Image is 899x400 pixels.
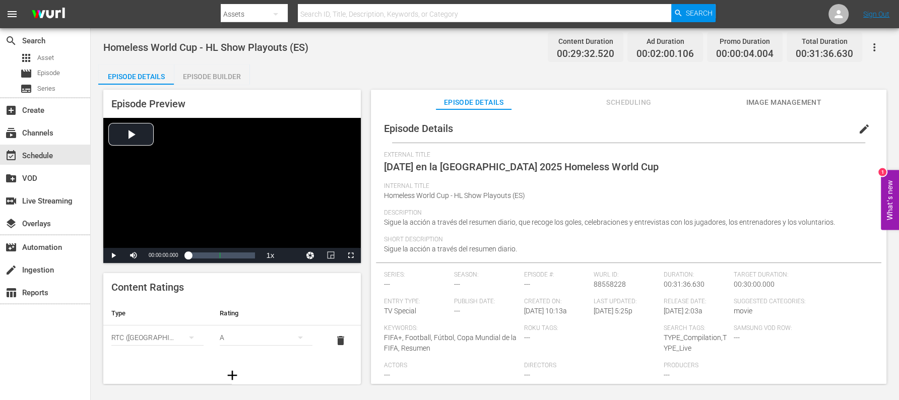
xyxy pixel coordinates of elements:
[341,248,361,263] button: Fullscreen
[384,324,519,332] span: Keywords:
[384,298,449,306] span: Entry Type:
[384,280,390,288] span: ---
[454,307,460,315] span: ---
[733,280,774,288] span: 00:30:00.000
[384,151,868,159] span: External Title
[524,362,659,370] span: Directors
[384,271,449,279] span: Series:
[212,301,320,325] th: Rating
[881,170,899,230] button: Open Feedback Widget
[384,245,517,253] span: Sigue la acción a través del resumen diario.
[384,371,390,379] span: ---
[733,334,739,342] span: ---
[103,41,308,53] span: Homeless World Cup - HL Show Playouts (ES)
[384,307,416,315] span: TV Special
[664,371,670,379] span: ---
[746,96,821,109] span: Image Management
[664,271,729,279] span: Duration:
[796,34,853,48] div: Total Duration
[5,127,17,139] span: Channels
[733,307,752,315] span: movie
[524,371,530,379] span: ---
[384,334,517,352] span: FIFA+, Football, Fútbol, Copa Mundial de la FIFA, Resumen
[594,280,626,288] span: 88558228
[733,271,868,279] span: Target Duration:
[174,64,249,89] div: Episode Builder
[384,191,525,199] span: Homeless World Cup - HL Show Playouts (ES)
[384,122,453,135] span: Episode Details
[664,280,704,288] span: 00:31:36.630
[671,4,716,22] button: Search
[103,118,361,263] div: Video Player
[103,301,212,325] th: Type
[320,248,341,263] button: Picture-in-Picture
[863,10,889,18] a: Sign Out
[664,362,798,370] span: Producers
[384,236,868,244] span: Short Description
[384,362,519,370] span: Actors
[524,298,589,306] span: Created On:
[733,324,798,332] span: Samsung VOD Row:
[329,328,353,353] button: delete
[5,172,17,184] span: VOD
[524,280,530,288] span: ---
[20,52,32,64] span: Asset
[98,64,174,85] button: Episode Details
[174,64,249,85] button: Episode Builder
[454,271,519,279] span: Season:
[524,271,589,279] span: Episode #:
[796,48,853,60] span: 00:31:36.630
[260,248,280,263] button: Playback Rate
[300,248,320,263] button: Jump To Time
[557,34,614,48] div: Content Duration
[37,84,55,94] span: Series
[636,48,694,60] span: 00:02:00.106
[111,98,185,110] span: Episode Preview
[664,307,702,315] span: [DATE] 2:03a
[594,307,632,315] span: [DATE] 5:25p
[5,104,17,116] span: Create
[98,64,174,89] div: Episode Details
[436,96,511,109] span: Episode Details
[111,281,184,293] span: Content Ratings
[24,3,73,26] img: ans4CAIJ8jUAAAAAAAAAAAAAAAAAAAAAAAAgQb4GAAAAAAAAAAAAAAAAAAAAAAAAJMjXAAAAAAAAAAAAAAAAAAAAAAAAgAT5G...
[716,34,774,48] div: Promo Duration
[636,34,694,48] div: Ad Duration
[20,83,32,95] span: Series
[149,252,178,258] span: 00:00:00.000
[686,4,713,22] span: Search
[335,335,347,347] span: delete
[384,218,834,226] span: Sigue la acción a través del resumen diario, que recoge los goles, celebraciones y entrevistas co...
[664,298,729,306] span: Release Date:
[103,301,361,357] table: simple table
[454,298,519,306] span: Publish Date:
[103,248,123,263] button: Play
[524,324,659,332] span: Roku Tags:
[5,264,17,276] span: Ingestion
[664,334,727,352] span: TYPE_Compilation,TYPE_Live
[37,68,60,78] span: Episode
[878,168,886,176] div: 1
[5,287,17,299] span: Reports
[5,241,17,253] span: Automation
[594,298,659,306] span: Last Updated:
[37,53,54,63] span: Asset
[557,48,614,60] span: 00:29:32.520
[384,161,658,173] span: [DATE] en la [GEOGRAPHIC_DATA] 2025 Homeless World Cup
[123,248,144,263] button: Mute
[591,96,667,109] span: Scheduling
[594,271,659,279] span: Wurl ID:
[5,150,17,162] span: Schedule
[188,252,255,258] div: Progress Bar
[5,218,17,230] span: Overlays
[858,123,870,135] span: edit
[733,298,868,306] span: Suggested Categories:
[664,324,729,332] span: Search Tags:
[220,323,312,352] div: A
[5,195,17,207] span: Live Streaming
[716,48,774,60] span: 00:00:04.004
[6,8,18,20] span: menu
[111,323,204,352] div: RTC ([GEOGRAPHIC_DATA])
[384,209,868,217] span: Description
[524,307,567,315] span: [DATE] 10:13a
